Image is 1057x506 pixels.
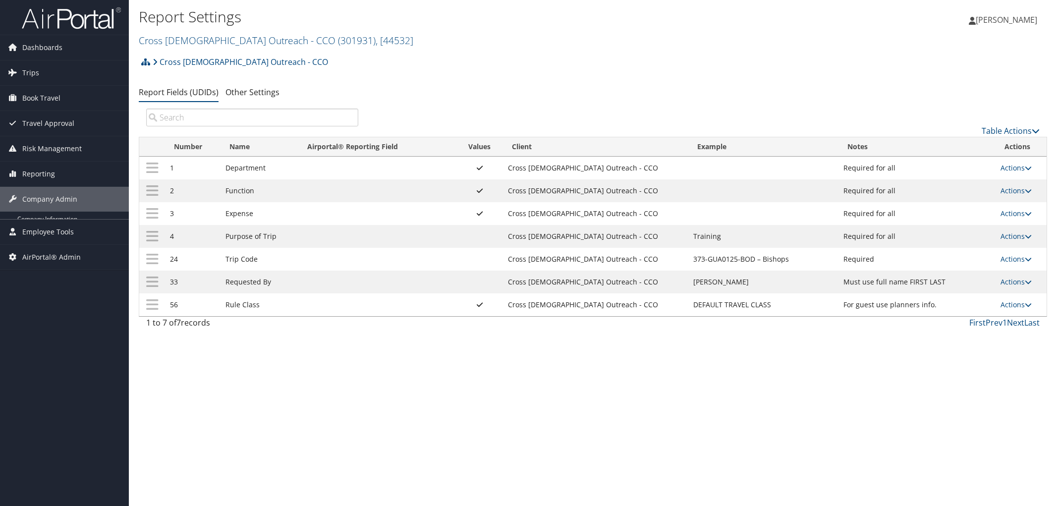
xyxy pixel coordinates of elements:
span: Company Admin [22,187,77,212]
td: Required for all [838,157,996,179]
a: Actions [1001,300,1032,309]
td: Department [221,157,298,179]
h1: Report Settings [139,6,744,27]
span: 7 [176,317,181,328]
td: Must use full name FIRST LAST [838,271,996,293]
td: 33 [165,271,221,293]
span: [PERSON_NAME] [976,14,1037,25]
span: ( 301931 ) [338,34,376,47]
input: Search [146,109,358,126]
td: Expense [221,202,298,225]
th: Notes [838,137,996,157]
span: Risk Management [22,136,82,161]
td: Cross [DEMOGRAPHIC_DATA] Outreach - CCO [503,179,688,202]
td: Trip Code [221,248,298,271]
a: Table Actions [982,125,1040,136]
span: Book Travel [22,86,60,111]
td: 4 [165,225,221,248]
a: First [969,317,986,328]
th: Number [165,137,221,157]
a: Actions [1001,163,1032,172]
a: Actions [1001,231,1032,241]
img: airportal-logo.png [22,6,121,30]
td: Cross [DEMOGRAPHIC_DATA] Outreach - CCO [503,248,688,271]
a: Actions [1001,277,1032,286]
td: Cross [DEMOGRAPHIC_DATA] Outreach - CCO [503,225,688,248]
td: Cross [DEMOGRAPHIC_DATA] Outreach - CCO [503,157,688,179]
td: Required for all [838,179,996,202]
td: [PERSON_NAME] [688,271,838,293]
td: Requested By [221,271,298,293]
td: Rule Class [221,293,298,316]
td: Function [221,179,298,202]
th: Airportal&reg; Reporting Field [298,137,456,157]
td: 3 [165,202,221,225]
span: Trips [22,60,39,85]
td: DEFAULT TRAVEL CLASS [688,293,838,316]
td: Cross [DEMOGRAPHIC_DATA] Outreach - CCO [503,271,688,293]
div: 1 to 7 of records [146,317,358,334]
th: Actions [996,137,1047,157]
td: Purpose of Trip [221,225,298,248]
th: : activate to sort column descending [139,137,165,157]
td: Cross [DEMOGRAPHIC_DATA] Outreach - CCO [503,202,688,225]
a: Cross [DEMOGRAPHIC_DATA] Outreach - CCO [139,34,413,47]
a: Report Fields (UDIDs) [139,87,219,98]
a: [PERSON_NAME] [969,5,1047,35]
a: 1 [1002,317,1007,328]
td: Required for all [838,225,996,248]
span: , [ 44532 ] [376,34,413,47]
th: Client [503,137,688,157]
span: AirPortal® Admin [22,245,81,270]
td: 24 [165,248,221,271]
span: Dashboards [22,35,62,60]
th: Name [221,137,298,157]
a: Cross [DEMOGRAPHIC_DATA] Outreach - CCO [153,52,328,72]
span: Travel Approval [22,111,74,136]
a: Actions [1001,254,1032,264]
td: 1 [165,157,221,179]
td: For guest use planners info. [838,293,996,316]
span: Reporting [22,162,55,186]
th: Example [688,137,838,157]
td: Cross [DEMOGRAPHIC_DATA] Outreach - CCO [503,293,688,316]
a: Other Settings [225,87,279,98]
td: Required for all [838,202,996,225]
a: Actions [1001,209,1032,218]
td: 2 [165,179,221,202]
a: Next [1007,317,1024,328]
a: Prev [986,317,1002,328]
td: Training [688,225,838,248]
th: Values [456,137,503,157]
span: Employee Tools [22,220,74,244]
td: 56 [165,293,221,316]
a: Last [1024,317,1040,328]
td: Required [838,248,996,271]
a: Actions [1001,186,1032,195]
td: 373-GUA0125-BOD – Bishops [688,248,838,271]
